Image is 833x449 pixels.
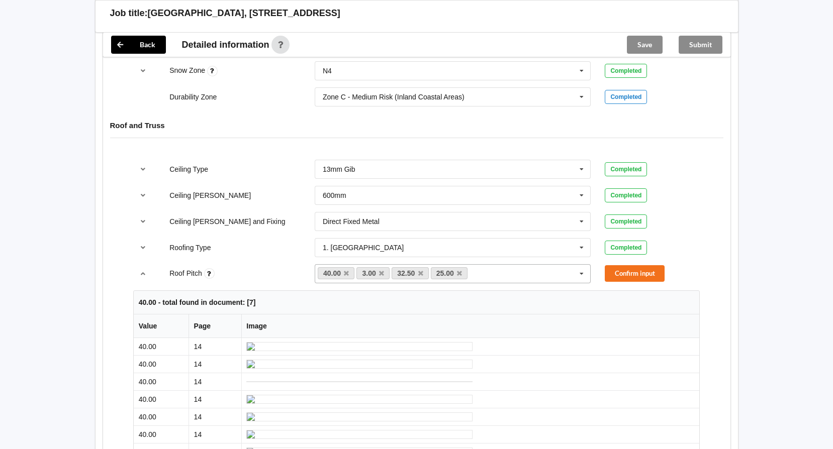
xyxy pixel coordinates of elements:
a: 32.50 [392,267,429,279]
button: reference-toggle [133,239,153,257]
div: 600mm [323,192,346,199]
img: ai_input-page14-RoofPitch-0-0.jpeg [246,342,473,351]
img: ai_input-page14-RoofPitch-0-1.jpeg [246,360,473,369]
button: Confirm input [605,265,665,282]
label: Ceiling [PERSON_NAME] and Fixing [169,217,285,226]
button: Back [111,36,166,54]
td: 40.00 [134,425,189,443]
div: 1. [GEOGRAPHIC_DATA] [323,244,404,251]
div: Completed [605,241,647,255]
td: 14 [189,408,241,425]
td: 40.00 [134,408,189,425]
td: 14 [189,425,241,443]
th: 40.00 - total found in document: [7] [134,291,699,314]
th: Value [134,314,189,338]
div: Direct Fixed Metal [323,218,380,225]
td: 14 [189,390,241,408]
label: Durability Zone [169,93,217,101]
button: reference-toggle [133,62,153,80]
img: ai_input-page14-RoofPitch-0-4.jpeg [246,412,473,421]
div: Completed [605,214,647,229]
td: 40.00 [134,390,189,408]
div: 13mm Gib [323,166,355,173]
button: reference-toggle [133,160,153,178]
div: Completed [605,188,647,202]
label: Snow Zone [169,66,207,74]
img: ai_input-page14-RoofPitch-0-2.jpeg [246,381,473,382]
td: 14 [189,373,241,390]
label: Ceiling Type [169,165,208,173]
td: 40.00 [134,355,189,373]
td: 40.00 [134,373,189,390]
button: reference-toggle [133,186,153,204]
div: Completed [605,90,647,104]
th: Image [241,314,699,338]
label: Roofing Type [169,244,211,252]
h4: Roof and Truss [110,121,723,130]
h3: [GEOGRAPHIC_DATA], [STREET_ADDRESS] [148,8,340,19]
img: ai_input-page14-RoofPitch-0-3.jpeg [246,395,473,404]
div: Completed [605,64,647,78]
label: Roof Pitch [169,269,204,277]
img: ai_input-page14-RoofPitch-0-5.jpeg [246,430,473,439]
label: Ceiling [PERSON_NAME] [169,191,251,199]
a: 3.00 [356,267,390,279]
a: 40.00 [318,267,355,279]
td: 14 [189,338,241,355]
th: Page [189,314,241,338]
div: N4 [323,67,332,74]
a: 25.00 [431,267,468,279]
h3: Job title: [110,8,148,19]
div: Zone C - Medium Risk (Inland Coastal Areas) [323,93,465,100]
div: Completed [605,162,647,176]
td: 40.00 [134,338,189,355]
td: 14 [189,355,241,373]
button: reference-toggle [133,212,153,231]
button: reference-toggle [133,265,153,283]
span: Detailed information [182,40,269,49]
